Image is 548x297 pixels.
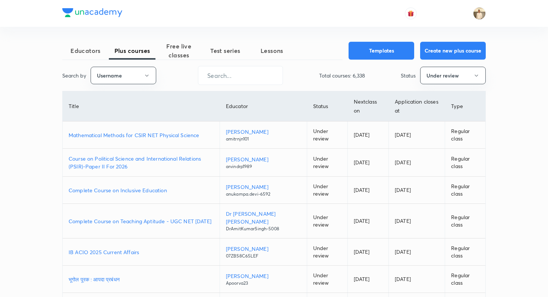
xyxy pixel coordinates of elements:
p: 07ZBS8C65LEF [226,253,301,259]
td: Under review [307,238,347,266]
p: Status [401,72,416,79]
span: Free live classes [155,42,202,60]
a: [PERSON_NAME]anukampa.devi-6592 [226,183,301,198]
th: Next class on [347,91,388,121]
button: Under review [420,67,486,84]
p: [PERSON_NAME] [226,155,301,163]
p: [PERSON_NAME] [226,128,301,136]
input: Search... [198,66,283,85]
p: arvindrp1989 [226,163,301,170]
td: [DATE] [347,266,388,293]
span: Plus courses [109,46,155,55]
td: Regular class [445,121,485,149]
td: Regular class [445,149,485,177]
p: anukampa.devi-6592 [226,191,301,198]
p: amitrnjn101 [226,136,301,142]
p: DrAmitKumarSingh-5008 [226,225,301,232]
a: Mathematical Methods for CSIR NET Physical Science [69,131,214,139]
td: Regular class [445,238,485,266]
td: [DATE] [389,238,445,266]
button: avatar [405,7,417,19]
p: Apoorva23 [226,280,301,287]
p: [PERSON_NAME] [226,272,301,280]
a: [PERSON_NAME]07ZBS8C65LEF [226,245,301,259]
td: Under review [307,204,347,238]
a: [PERSON_NAME]arvindrp1989 [226,155,301,170]
a: Course on Political Science and International Relations (PSIR)-Paper II For 2026 [69,155,214,170]
p: Total courses: 6,338 [319,72,365,79]
td: [DATE] [347,149,388,177]
img: Company Logo [62,8,122,17]
th: Status [307,91,347,121]
th: Educator [220,91,307,121]
td: [DATE] [389,177,445,204]
td: [DATE] [389,121,445,149]
td: Under review [307,266,347,293]
span: Educators [62,46,109,55]
td: [DATE] [347,238,388,266]
a: Complete Course on Inclusive Education [69,186,214,194]
p: [PERSON_NAME] [226,183,301,191]
td: Regular class [445,266,485,293]
button: Username [91,67,156,84]
td: Under review [307,149,347,177]
a: Dr [PERSON_NAME] [PERSON_NAME]DrAmitKumarSingh-5008 [226,210,301,232]
a: Complete Course on Teaching Aptitude - UGC NET [DATE] [69,217,214,225]
img: avatar [407,10,414,17]
a: भूगोल पूरक : आपदा प्रबंधन [69,275,214,283]
a: IB ACIO 2025 Current Affairs [69,248,214,256]
td: [DATE] [389,204,445,238]
th: Application closes at [389,91,445,121]
a: [PERSON_NAME]amitrnjn101 [226,128,301,142]
td: [DATE] [347,177,388,204]
td: Regular class [445,204,485,238]
td: [DATE] [347,121,388,149]
span: Test series [202,46,249,55]
td: [DATE] [347,204,388,238]
span: Lessons [249,46,295,55]
th: Title [63,91,220,121]
td: [DATE] [389,149,445,177]
td: Regular class [445,177,485,204]
img: Chandrakant Deshmukh [473,7,486,20]
a: [PERSON_NAME]Apoorva23 [226,272,301,287]
p: Dr [PERSON_NAME] [PERSON_NAME] [226,210,301,225]
td: Under review [307,121,347,149]
button: Templates [349,42,414,60]
th: Type [445,91,485,121]
td: Under review [307,177,347,204]
a: Company Logo [62,8,122,19]
td: [DATE] [389,266,445,293]
p: Search by [62,72,86,79]
p: [PERSON_NAME] [226,245,301,253]
button: Create new plus course [420,42,486,60]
